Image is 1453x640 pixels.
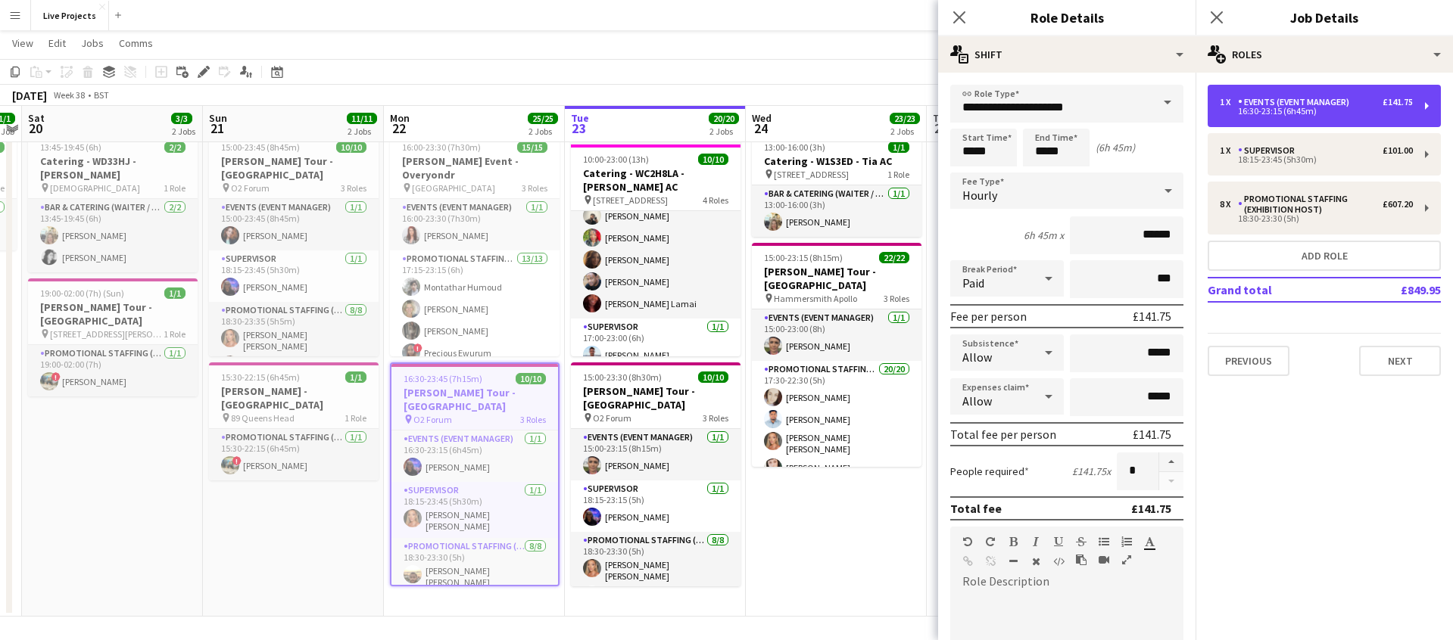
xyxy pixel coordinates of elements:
span: Allow [962,393,992,409]
div: 2 Jobs [709,126,738,137]
span: View [12,36,33,50]
div: 2 Jobs [172,126,195,137]
app-job-card: 15:00-23:15 (8h15m)22/22[PERSON_NAME] Tour - [GEOGRAPHIC_DATA] Hammersmith Apollo3 RolesEvents (E... [752,243,921,467]
div: (6h 45m) [1096,141,1135,154]
span: 11/11 [347,113,377,124]
app-card-role: Supervisor1/117:00-23:00 (6h)[PERSON_NAME] [571,318,741,370]
span: 1 Role [164,182,186,194]
app-card-role: Bar & Catering (Waiter / waitress)5/517:00-23:00 (6h)[PERSON_NAME][PERSON_NAME][PERSON_NAME][PERS... [571,179,741,318]
div: 1 x [1220,97,1238,107]
app-job-card: 13:45-19:45 (6h)2/2Catering - WD33HJ - [PERSON_NAME] [DEMOGRAPHIC_DATA]1 RoleBar & Catering (Wait... [28,132,198,272]
app-job-card: 16:00-23:30 (7h30m)15/15[PERSON_NAME] Event - Overyondr [GEOGRAPHIC_DATA]3 RolesEvents (Event Man... [390,132,560,356]
button: HTML Code [1053,555,1064,567]
h3: Role Details [938,8,1196,27]
h3: [PERSON_NAME] Tour - [GEOGRAPHIC_DATA] [752,265,921,292]
span: 16:00-23:30 (7h30m) [402,141,481,153]
app-job-card: 15:30-22:15 (6h45m)1/1[PERSON_NAME] - [GEOGRAPHIC_DATA] 89 Queens Head1 RolePromotional Staffing ... [209,362,379,480]
app-card-role: Supervisor1/118:15-23:15 (5h)[PERSON_NAME] [571,480,741,532]
div: 6h 45m x [1024,228,1064,242]
app-card-role: Events (Event Manager)1/116:00-23:30 (7h30m)[PERSON_NAME] [390,199,560,250]
span: 3 Roles [522,182,547,194]
span: 1/1 [164,287,186,299]
span: Wed [752,111,772,125]
span: Jobs [81,36,104,50]
span: 20/20 [709,113,739,124]
span: Sat [28,111,45,125]
span: 1/1 [888,141,909,153]
div: Supervisor [1238,145,1301,156]
app-card-role: Events (Event Manager)1/115:00-23:45 (8h45m)[PERSON_NAME] [209,199,379,250]
span: ! [413,343,422,353]
span: 24 [750,120,772,137]
span: Comms [119,36,153,50]
div: BST [94,89,109,101]
app-card-role: Events (Event Manager)1/116:30-23:15 (6h45m)[PERSON_NAME] [391,430,558,482]
button: Redo [985,536,996,548]
span: [STREET_ADDRESS] [593,194,668,206]
app-card-role: Bar & Catering (Waiter / waitress)2/213:45-19:45 (6h)[PERSON_NAME][PERSON_NAME] [28,199,198,272]
div: Total fee per person [950,427,1056,442]
span: Paid [962,275,984,290]
h3: [PERSON_NAME] Tour - [GEOGRAPHIC_DATA] [391,386,558,413]
span: 25/25 [528,113,558,124]
button: Bold [1008,536,1018,548]
div: Fee per person [950,309,1027,324]
app-job-card: 13:00-16:00 (3h)1/1Catering - W1S3ED - Tia AC [STREET_ADDRESS]1 RoleBar & Catering (Waiter / wait... [752,132,921,237]
h3: [PERSON_NAME] Event - Overyondr [390,154,560,182]
button: Next [1359,346,1441,376]
span: Week 38 [50,89,88,101]
span: 15/15 [517,141,547,153]
h3: [PERSON_NAME] Tour - [GEOGRAPHIC_DATA] [571,384,741,412]
div: Total fee [950,501,1002,516]
app-job-card: 16:30-23:45 (7h15m)10/10[PERSON_NAME] Tour - [GEOGRAPHIC_DATA] O2 Forum3 RolesEvents (Event Manag... [390,362,560,586]
button: Increase [1159,452,1183,472]
button: Horizontal Line [1008,555,1018,567]
div: Shift [938,36,1196,73]
button: Clear Formatting [1031,555,1041,567]
a: View [6,33,39,53]
button: Add role [1208,241,1441,271]
app-job-card: 15:00-23:45 (8h45m)10/10[PERSON_NAME] Tour - [GEOGRAPHIC_DATA] O2 Forum3 RolesEvents (Event Manag... [209,132,379,356]
span: [DEMOGRAPHIC_DATA] [50,182,140,194]
button: Text Color [1144,536,1155,548]
div: £101.00 [1383,145,1413,156]
span: 15:00-23:30 (8h30m) [583,371,662,383]
app-card-role: Promotional Staffing (Exhibition Host)8/818:30-23:35 (5h5m)[PERSON_NAME] [PERSON_NAME] [209,302,379,516]
span: 1/1 [345,371,366,383]
span: [STREET_ADDRESS][PERSON_NAME] [50,328,164,340]
span: 1 Role [164,328,186,340]
button: Paste as plain text [1076,554,1087,566]
td: Grand total [1208,278,1351,302]
app-card-role: Promotional Staffing (Exhibition Host)1/115:30-22:15 (6h45m)![PERSON_NAME] [209,429,379,480]
span: ! [51,372,61,381]
span: 22/22 [879,252,909,263]
a: Comms [113,33,159,53]
button: Previous [1208,346,1289,376]
app-card-role: Events (Event Manager)1/115:00-23:00 (8h)[PERSON_NAME] [752,309,921,361]
span: Tue [571,111,589,125]
app-card-role: Supervisor1/118:15-23:45 (5h30m)[PERSON_NAME] [PERSON_NAME] [391,482,558,538]
span: 10/10 [698,371,728,383]
span: Hammersmith Apollo [774,293,857,304]
div: Roles [1196,36,1453,73]
div: £141.75 x [1072,464,1111,478]
span: 4 Roles [703,194,728,206]
td: £849.95 [1351,278,1441,302]
app-job-card: 19:00-02:00 (7h) (Sun)1/1[PERSON_NAME] Tour - [GEOGRAPHIC_DATA] [STREET_ADDRESS][PERSON_NAME]1 Ro... [28,278,198,396]
span: 22 [388,120,410,137]
span: 13:00-16:00 (3h) [764,141,825,153]
div: £141.75 [1133,427,1171,442]
button: Insert video [1099,554,1109,566]
a: Jobs [75,33,110,53]
div: Events (Event Manager) [1238,97,1355,107]
app-job-card: In progress10:00-23:00 (13h)10/10Catering - WC2H8LA - [PERSON_NAME] AC [STREET_ADDRESS]4 RolesSup... [571,132,741,356]
span: Sun [209,111,227,125]
span: 23/23 [890,113,920,124]
span: 15:30-22:15 (6h45m) [221,371,300,383]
